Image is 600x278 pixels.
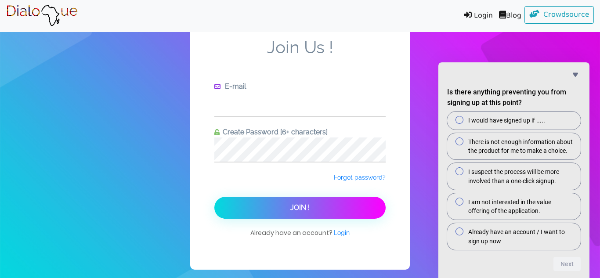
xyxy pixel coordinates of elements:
img: Brand [6,5,78,27]
span: Join ! [290,203,310,212]
a: Blog [496,6,524,26]
a: Crowdsource [524,6,594,24]
button: Join ! [214,197,386,219]
input: Enter e-mail [214,92,386,116]
span: Login [334,229,350,236]
span: Already have an account? [250,228,350,246]
span: Forgot password? [334,174,386,181]
a: Login [334,228,350,237]
h2: Is there anything preventing you from signing up at this point? [447,87,581,108]
div: Is there anything preventing you from signing up at this point? [447,69,581,271]
div: Is there anything preventing you from signing up at this point? [447,112,581,250]
span: I am not interested in the value offering of the application. [468,198,574,216]
span: Join Us ! [214,37,386,81]
button: Next question [553,257,581,271]
span: There is not enough information about the product for me to make a choice. [468,137,574,155]
button: Hide survey [570,69,581,80]
a: Login [457,6,496,26]
span: Already have an account / I want to sign up now [468,227,574,246]
span: E-mail [222,82,246,90]
span: I suspect the process will be more involved than a one-click signup. [468,167,574,185]
span: I would have signed up if ..... [468,116,545,125]
a: Forgot password? [334,173,386,182]
span: Create Password [6+ characters] [220,128,328,136]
